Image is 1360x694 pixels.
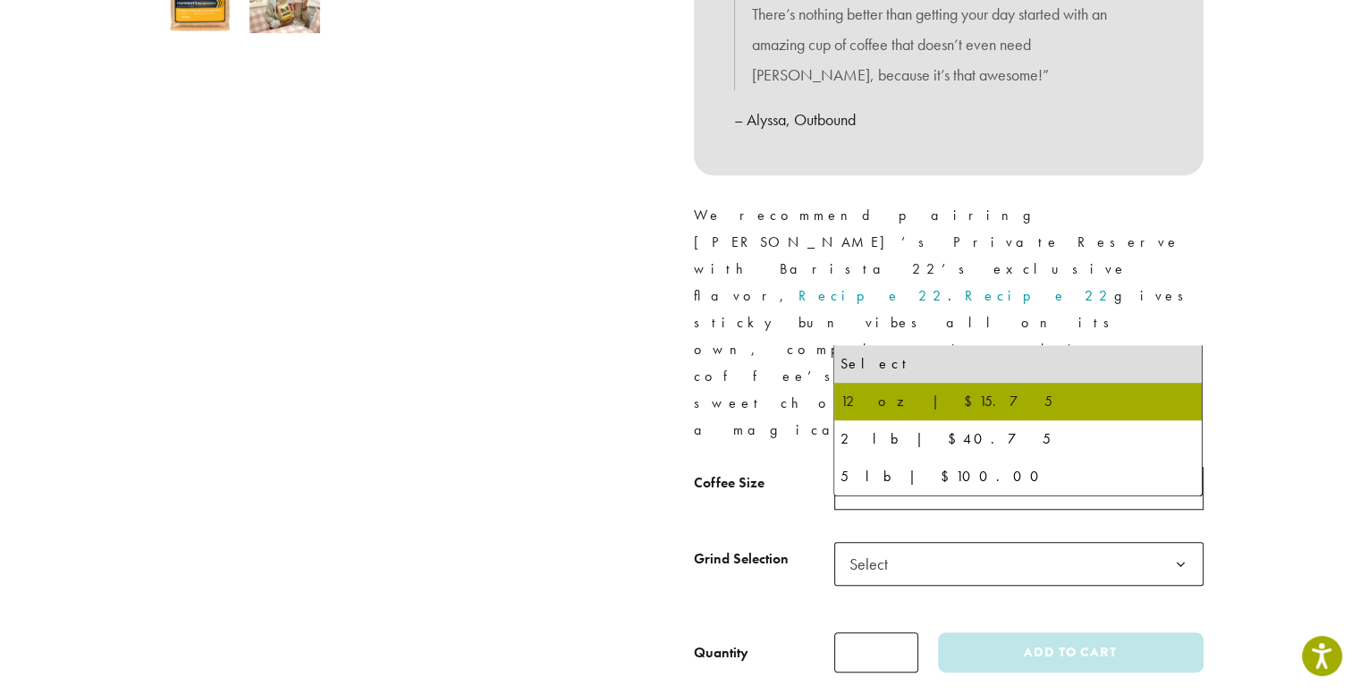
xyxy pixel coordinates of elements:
[842,546,906,581] span: Select
[840,388,1196,415] div: 12 oz | $15.75
[840,426,1196,453] div: 2 lb | $40.75
[834,542,1204,586] span: Select
[834,632,918,673] input: Product quantity
[694,546,834,572] label: Grind Selection
[840,463,1196,490] div: 5 lb | $100.00
[798,286,948,305] a: Recipe 22
[694,642,748,664] div: Quantity
[694,202,1204,444] p: We recommend pairing [PERSON_NAME]’s Private Reserve with Barista 22’s exclusive flavor, . gives ...
[965,286,1114,305] a: Recipe 22
[734,105,1163,135] p: – Alyssa, Outbound
[694,470,834,496] label: Coffee Size
[834,345,1202,383] li: Select
[938,632,1203,673] button: Add to cart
